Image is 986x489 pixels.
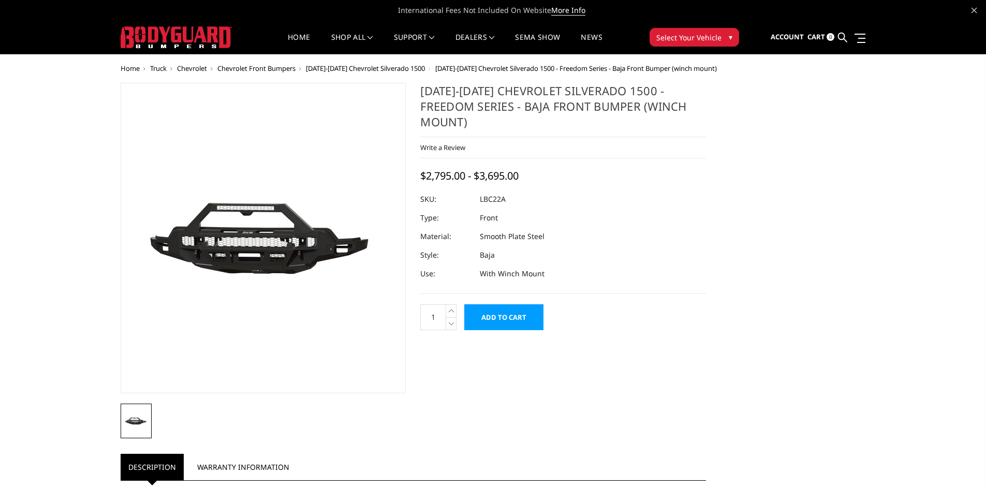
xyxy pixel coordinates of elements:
a: [DATE]-[DATE] Chevrolet Silverado 1500 [306,64,425,73]
dd: Baja [480,246,495,264]
a: Warranty Information [189,454,297,480]
dt: Use: [420,264,472,283]
dt: Type: [420,209,472,227]
span: ▾ [729,32,732,42]
dd: Front [480,209,498,227]
a: 2022-2025 Chevrolet Silverado 1500 - Freedom Series - Baja Front Bumper (winch mount) [121,83,406,393]
span: Account [771,32,804,41]
a: Description [121,454,184,480]
a: Chevrolet [177,64,207,73]
input: Add to Cart [464,304,543,330]
dt: Material: [420,227,472,246]
a: shop all [331,34,373,54]
img: 2022-2025 Chevrolet Silverado 1500 - Freedom Series - Baja Front Bumper (winch mount) [124,414,149,428]
a: News [581,34,602,54]
dd: Smooth Plate Steel [480,227,544,246]
dd: With Winch Mount [480,264,544,283]
span: Select Your Vehicle [656,32,722,43]
span: [DATE]-[DATE] Chevrolet Silverado 1500 - Freedom Series - Baja Front Bumper (winch mount) [435,64,717,73]
span: Cart [807,32,825,41]
a: Home [288,34,310,54]
h1: [DATE]-[DATE] Chevrolet Silverado 1500 - Freedom Series - Baja Front Bumper (winch mount) [420,83,706,137]
dt: SKU: [420,190,472,209]
img: BODYGUARD BUMPERS [121,26,232,48]
img: 2022-2025 Chevrolet Silverado 1500 - Freedom Series - Baja Front Bumper (winch mount) [134,166,392,310]
a: Home [121,64,140,73]
a: More Info [551,5,585,16]
a: SEMA Show [515,34,560,54]
a: Truck [150,64,167,73]
a: Support [394,34,435,54]
dt: Style: [420,246,472,264]
a: Write a Review [420,143,465,152]
a: Account [771,23,804,51]
span: $2,795.00 - $3,695.00 [420,169,519,183]
a: Chevrolet Front Bumpers [217,64,296,73]
dd: LBC22A [480,190,506,209]
span: 0 [827,33,834,41]
a: Cart 0 [807,23,834,51]
a: Dealers [455,34,495,54]
button: Select Your Vehicle [650,28,739,47]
